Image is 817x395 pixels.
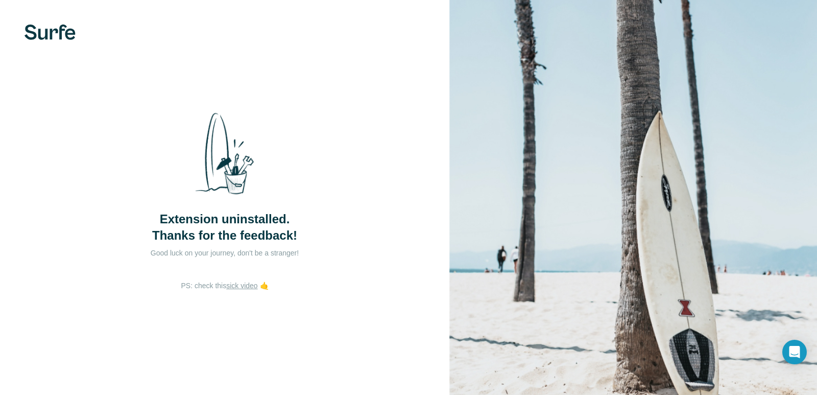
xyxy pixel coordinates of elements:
img: Surfe's logo [25,25,76,40]
a: sick video [226,282,257,290]
img: Surfe Stock Photo - Selling good vibes [186,104,263,203]
span: Extension uninstalled. Thanks for the feedback! [152,211,297,244]
p: Good luck on your journey, don't be a stranger! [123,248,327,258]
div: Open Intercom Messenger [782,340,807,364]
p: PS: check this 🤙 [181,281,268,291]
